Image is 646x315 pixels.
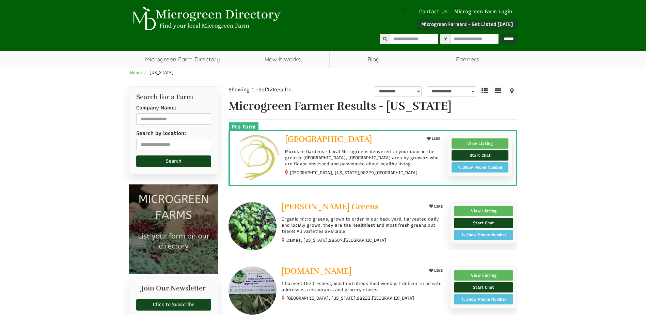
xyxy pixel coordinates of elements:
small: [GEOGRAPHIC_DATA], [US_STATE], , [290,170,417,175]
span: 12 [267,87,273,93]
a: Click to Subscribe [136,299,211,311]
a: Home [130,70,142,75]
button: LIKE [424,135,443,143]
span: 9 [258,87,262,93]
button: LIKE [427,267,445,275]
a: [GEOGRAPHIC_DATA] [285,135,419,145]
a: Start Chat [454,218,514,228]
span: [DOMAIN_NAME] [282,266,351,276]
a: Contact Us [416,9,451,15]
span: [GEOGRAPHIC_DATA] [285,134,372,144]
a: Blog [330,51,418,68]
span: 98607 [329,237,343,243]
h1: Microgreen Farmer Results - [US_STATE] [229,100,517,112]
img: Microgreen Farms list your microgreen farm today [129,184,219,274]
img: Alda Greens [229,202,277,250]
small: [GEOGRAPHIC_DATA], [US_STATE], , [286,296,414,301]
span: 98229 [360,170,374,176]
a: Start Chat [454,282,514,292]
p: MicroLife Gardens - Local Microgreens delivered to your door in the greater [GEOGRAPHIC_DATA], [G... [285,149,443,167]
label: Company Name: [136,104,176,111]
a: View Listing [454,206,514,216]
span: [PERSON_NAME] Greens [282,201,379,212]
img: MicroLife Gardens [233,135,280,181]
button: LIKE [427,202,445,211]
span: Farmers [418,51,517,68]
a: How It Works [236,51,329,68]
a: Microgreen Farm Login [454,9,516,15]
a: View Listing [454,270,514,281]
span: [GEOGRAPHIC_DATA] [372,295,414,301]
div: Show Phone Number [458,232,510,238]
img: ELWOODGREENS.COM [229,267,277,315]
img: Microgreen Directory [129,7,282,31]
a: View Listing [452,138,509,149]
h2: Search for a Farm [136,93,211,101]
div: Show Phone Number [458,296,510,302]
a: [PERSON_NAME] Greens [282,202,421,213]
small: Camas, [US_STATE], , [286,238,386,243]
span: [GEOGRAPHIC_DATA] [375,170,417,176]
div: Show Phone Number [455,164,505,170]
a: Microgreen Farmers - Get Listed [DATE] [417,19,517,30]
p: Organic micro greens, grown to order in our back yard. Harvested daily and locally grown, they ar... [282,216,445,235]
span: LIKE [431,137,440,141]
h2: Join Our Newsletter [136,285,211,296]
span: [US_STATE] [149,70,174,75]
button: Search [136,155,211,167]
span: LIKE [433,269,443,273]
a: [DOMAIN_NAME] [282,267,421,277]
span: [GEOGRAPHIC_DATA] [344,237,386,243]
span: 98223 [357,295,371,301]
p: I harvest the freshest, most nutritious food weekly. I deliver to private addresses, restaurants ... [282,281,445,293]
div: Showing 1 - of Results [229,86,325,93]
a: Microgreen Farm Directory [129,51,236,68]
label: Search by location: [136,130,186,137]
span: LIKE [433,204,443,209]
a: Start Chat [452,150,509,161]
